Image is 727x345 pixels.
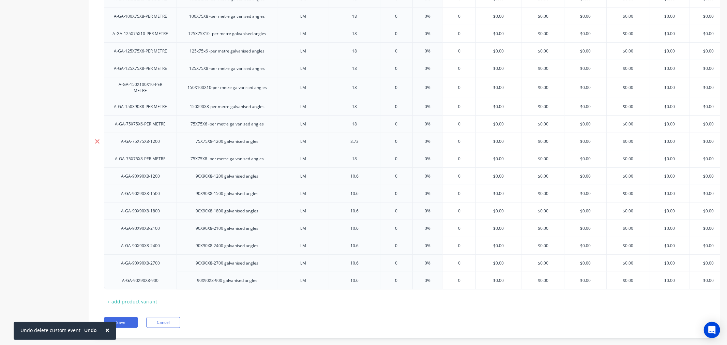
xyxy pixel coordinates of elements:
[286,172,320,181] div: LM
[521,8,565,25] div: $0.00
[411,272,445,289] div: 0%
[607,168,650,185] div: $0.00
[565,79,606,96] div: $0.00
[379,202,413,220] div: 0
[650,202,689,220] div: $0.00
[337,83,372,92] div: 18
[337,12,372,21] div: 18
[521,202,565,220] div: $0.00
[650,150,689,167] div: $0.00
[650,79,689,96] div: $0.00
[650,98,689,115] div: $0.00
[442,185,476,202] div: 0
[476,237,521,254] div: $0.00
[337,189,372,198] div: 10.6
[476,8,521,25] div: $0.00
[521,168,565,185] div: $0.00
[607,185,650,202] div: $0.00
[521,79,565,96] div: $0.00
[286,224,320,233] div: LM
[286,29,320,38] div: LM
[442,272,476,289] div: 0
[108,64,172,73] div: A-GA-125X75X8-PER METRE
[476,220,521,237] div: $0.00
[521,25,565,42] div: $0.00
[99,322,116,338] button: Close
[191,172,264,181] div: 90X90X8-1200 galvanised angles
[379,237,413,254] div: 0
[337,64,372,73] div: 18
[411,220,445,237] div: 0%
[286,102,320,111] div: LM
[607,255,650,272] div: $0.00
[442,255,476,272] div: 0
[411,98,445,115] div: 0%
[379,79,413,96] div: 0
[650,133,689,150] div: $0.00
[565,60,606,77] div: $0.00
[286,259,320,268] div: LM
[442,237,476,254] div: 0
[286,241,320,250] div: LM
[476,272,521,289] div: $0.00
[565,255,606,272] div: $0.00
[191,259,264,268] div: 90X90X8-2700 galvanised angles
[650,8,689,25] div: $0.00
[650,25,689,42] div: $0.00
[109,154,171,163] div: A-GA-75X75X8-PER METRE
[565,8,606,25] div: $0.00
[379,272,413,289] div: 0
[476,116,521,133] div: $0.00
[650,116,689,133] div: $0.00
[411,150,445,167] div: 0%
[286,47,320,56] div: LM
[411,116,445,133] div: 0%
[411,185,445,202] div: 0%
[20,327,80,334] div: Undo delete custom event
[442,60,476,77] div: 0
[476,133,521,150] div: $0.00
[442,98,476,115] div: 0
[105,325,109,335] span: ×
[184,64,271,73] div: 125X75X8 -per metre galvanised angles
[442,220,476,237] div: 0
[565,202,606,220] div: $0.00
[565,98,606,115] div: $0.00
[116,207,165,215] div: A-GA-90X90X8-1800
[521,272,565,289] div: $0.00
[411,168,445,185] div: 0%
[565,185,606,202] div: $0.00
[411,237,445,254] div: 0%
[442,8,476,25] div: 0
[476,79,521,96] div: $0.00
[650,168,689,185] div: $0.00
[379,220,413,237] div: 0
[521,60,565,77] div: $0.00
[379,60,413,77] div: 0
[379,98,413,115] div: 0
[565,43,606,60] div: $0.00
[104,317,138,328] button: Save
[565,168,606,185] div: $0.00
[476,255,521,272] div: $0.00
[565,25,606,42] div: $0.00
[650,272,689,289] div: $0.00
[521,255,565,272] div: $0.00
[476,60,521,77] div: $0.00
[117,276,164,285] div: A-GA-90X90X8-900
[607,202,650,220] div: $0.00
[337,29,372,38] div: 18
[411,25,445,42] div: 0%
[108,47,172,56] div: A-GA-125X75X6-PER METRE
[442,202,476,220] div: 0
[183,29,272,38] div: 125X75X10 -per metre galvanised angles
[442,116,476,133] div: 0
[286,207,320,215] div: LM
[411,79,445,96] div: 0%
[107,29,173,38] div: A-GA-125X75X10-PER METRE
[286,64,320,73] div: LM
[565,237,606,254] div: $0.00
[191,137,264,146] div: 75X75X8-1200 galvanised angles
[565,150,606,167] div: $0.00
[521,150,565,167] div: $0.00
